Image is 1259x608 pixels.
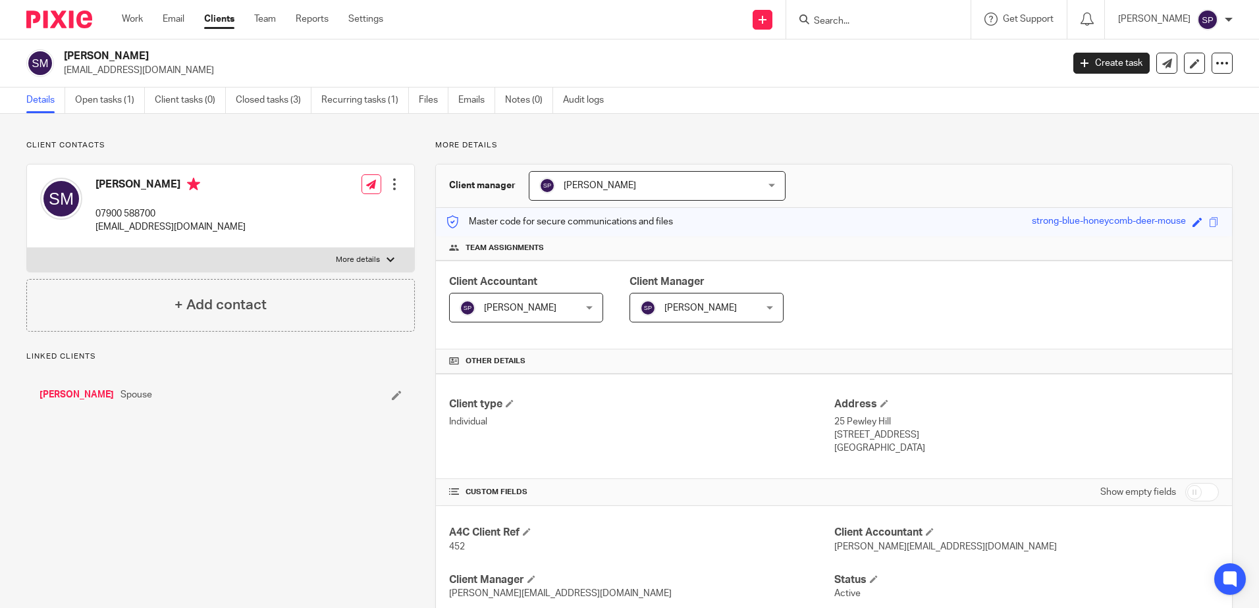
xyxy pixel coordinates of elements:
a: [PERSON_NAME] [40,388,114,401]
p: 25 Pewley Hill [834,415,1219,428]
a: Recurring tasks (1) [321,88,409,113]
a: Work [122,13,143,26]
p: More details [435,140,1233,151]
a: Team [254,13,276,26]
a: Create task [1073,53,1150,74]
span: [PERSON_NAME][EMAIL_ADDRESS][DOMAIN_NAME] [449,589,672,598]
h4: Client Accountant [834,526,1219,540]
span: Client Manager [629,276,705,287]
h3: Client manager [449,179,516,192]
h4: Status [834,573,1219,587]
a: Client tasks (0) [155,88,226,113]
img: svg%3E [640,300,656,316]
p: [EMAIL_ADDRESS][DOMAIN_NAME] [95,220,246,234]
span: Client Accountant [449,276,537,287]
img: Pixie [26,11,92,28]
span: [PERSON_NAME] [484,303,556,313]
h4: Address [834,397,1219,411]
span: Other details [466,356,525,367]
a: Closed tasks (3) [236,88,311,113]
a: Clients [204,13,234,26]
a: Details [26,88,65,113]
span: Team assignments [466,243,544,253]
h4: Client type [449,397,834,411]
p: Master code for secure communications and files [446,215,673,228]
a: Emails [458,88,495,113]
span: [PERSON_NAME][EMAIL_ADDRESS][DOMAIN_NAME] [834,542,1057,551]
span: [PERSON_NAME] [664,303,737,313]
h4: CUSTOM FIELDS [449,487,834,497]
a: Notes (0) [505,88,553,113]
a: Reports [296,13,329,26]
span: Get Support [1003,14,1054,24]
span: [PERSON_NAME] [564,181,636,190]
p: Individual [449,415,834,428]
i: Primary [187,178,200,191]
span: Spouse [121,388,152,401]
h4: [PERSON_NAME] [95,178,246,194]
img: svg%3E [40,178,82,220]
a: Open tasks (1) [75,88,145,113]
a: Settings [348,13,383,26]
h4: A4C Client Ref [449,526,834,540]
img: svg%3E [1197,9,1218,30]
p: Client contacts [26,140,415,151]
h4: Client Manager [449,573,834,587]
label: Show empty fields [1100,486,1176,499]
a: Audit logs [563,88,614,113]
img: svg%3E [539,178,555,193]
div: strong-blue-honeycomb-deer-mouse [1032,215,1186,230]
p: Linked clients [26,351,415,362]
p: [STREET_ADDRESS] [834,428,1219,442]
a: Email [163,13,184,26]
img: svg%3E [460,300,475,316]
img: svg%3E [26,49,54,77]
p: [GEOGRAPHIC_DATA] [834,442,1219,455]
input: Search [813,16,931,28]
p: [PERSON_NAME] [1118,13,1191,26]
a: Files [419,88,448,113]
p: [EMAIL_ADDRESS][DOMAIN_NAME] [64,64,1054,77]
span: 452 [449,542,465,551]
span: Active [834,589,861,598]
h4: + Add contact [174,295,267,315]
p: More details [336,255,380,265]
h2: [PERSON_NAME] [64,49,855,63]
p: 07900 588700 [95,207,246,220]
